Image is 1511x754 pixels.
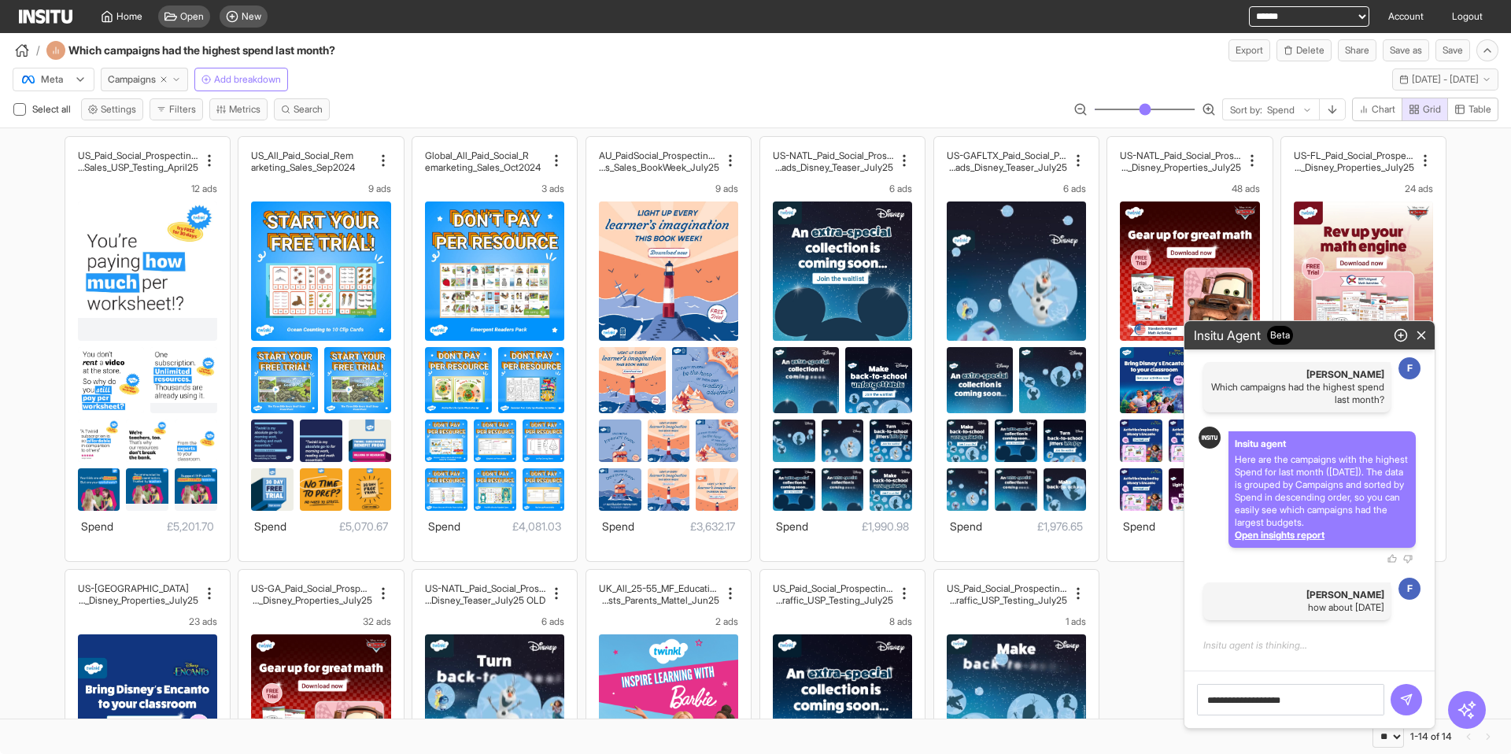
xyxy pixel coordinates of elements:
[599,615,738,628] div: 2 ads
[599,582,719,594] h2: UK_All_25-55_MF_Education_In
[1123,519,1155,533] span: Spend
[242,10,261,23] span: New
[599,594,719,606] h2: terests_Parents_Mattel_Jun25
[425,183,564,195] div: 3 ads
[425,150,545,173] div: Global_All_Paid_Social_Remarketing_Sales_Oct2024
[251,150,371,173] div: US_All_Paid_Social_Remarketing_Sales_Sep2024
[101,68,188,91] button: Campaigns
[1294,150,1414,161] h2: US-FL_Paid_Social_Prospecting_Inter
[947,582,1067,606] div: US_Paid_Social_Prospecting_Interests_Traffic_USP_Testing_July25
[425,615,564,628] div: 6 ads
[425,161,541,173] h2: emarketing_Sales_Oct2024
[947,582,1067,594] h2: US_Paid_Social_Prospecting_Inter
[1410,730,1452,743] div: 1-14 of 14
[1383,39,1429,61] button: Save as
[286,517,387,536] span: £5,070.67
[274,98,330,120] button: Search
[294,103,323,116] span: Search
[1210,381,1384,406] p: Which campaigns had the highest spend last month?
[78,183,217,195] div: 12 ads
[1228,39,1270,61] button: Export
[251,183,390,195] div: 9 ads
[1210,589,1384,601] span: [PERSON_NAME]
[251,582,371,594] h2: US-GA_Paid_Social_Prospecting_Inter
[78,582,189,594] h2: US-[GEOGRAPHIC_DATA]
[773,150,893,173] div: US-NATL_Paid_Social_Prospecting_Interests_Leads_Disney_Teaser_July25
[209,98,268,120] button: Metrics
[46,41,378,60] div: Which campaigns had the highest spend last month?
[602,519,634,533] span: Spend
[254,519,286,533] span: Spend
[1267,326,1293,345] span: Beta
[950,519,982,533] span: Spend
[78,161,198,173] h2: rests_Sales_USP_Testing_April25
[947,615,1086,628] div: 1 ads
[1407,582,1413,595] p: F
[599,183,738,195] div: 9 ads
[1402,98,1448,121] button: Grid
[1210,368,1384,381] span: [PERSON_NAME]
[773,150,893,161] h2: US-NATL_Paid_Social_Prospecting_In
[808,517,909,536] span: £1,990.98
[36,43,40,58] span: /
[1210,601,1384,614] p: how about [DATE]
[113,517,214,536] span: £5,201.70
[1352,98,1402,121] button: Chart
[116,10,142,23] span: Home
[251,594,371,606] h2: ests_Sales_Disney_Properties_July25
[1230,104,1262,116] span: Sort by:
[982,517,1083,536] span: £1,976.65
[773,161,893,173] h2: terests_Leads_Disney_Teaser_July25
[1276,39,1332,61] button: Delete
[1435,39,1470,61] button: Save
[1120,150,1240,173] div: US-NATL_Paid_Social_Prospecting_Interests_Sales_Disney_Properties_July25
[68,43,378,58] h4: Which campaigns had the highest spend last month?
[1412,73,1479,86] span: [DATE] - [DATE]
[947,183,1086,195] div: 6 ads
[1120,183,1259,195] div: 48 ads
[13,41,40,60] button: /
[599,161,719,173] h2: erests_Sales_BookWeek_July25
[1338,39,1376,61] button: Share
[599,150,719,173] div: AU_PaidSocial_Prospecting_Interests_Sales_BookWeek_July25
[425,594,545,606] h2: ests_Traffic_Disney_Teaser_July25 OLD
[214,73,281,86] span: Add breakdown
[947,161,1067,173] h2: nterests_Leads_Disney_Teaser_July25
[81,519,113,533] span: Spend
[773,582,893,594] h2: US_Paid_Social_Prospecting_Inter
[108,73,156,86] span: Campaigns
[773,615,912,628] div: 8 ads
[947,150,1067,173] div: US-GAFLTX_Paid_Social_Prospecting_Interests_Leads_Disney_Teaser_July25
[78,594,198,606] h2: ests_Sales_Disney_Properties_July25
[428,519,460,533] span: Spend
[1235,529,1409,541] div: Open insights report
[78,615,217,628] div: 23 ads
[150,98,203,120] button: Filters
[1294,150,1414,173] div: US-FL_Paid_Social_Prospecting_Interests_Sales_Disney_Properties_July25
[180,10,204,23] span: Open
[1202,435,1217,439] img: Logo
[19,9,72,24] img: Logo
[1423,103,1441,116] span: Grid
[1294,183,1433,195] div: 24 ads
[947,594,1067,606] h2: ests_Traffic_USP_Testing_July25
[1469,103,1491,116] span: Table
[1120,150,1240,161] h2: US-NATL_Paid_Social_Prospecting_Inte
[78,582,198,606] div: US-TX_Paid_Social_Prospecting_Interests_Sales_Disney_Properties_July25
[32,103,74,115] span: Select all
[773,183,912,195] div: 6 ads
[776,519,808,533] span: Spend
[78,150,198,161] h2: US_Paid_Social_Prospecting_Inte
[947,150,1067,161] h2: US-GAFLTX_Paid_Social_Prospecting_I
[1407,362,1413,375] p: F
[251,161,355,173] h2: arketing_Sales_Sep2024
[1447,98,1498,121] button: Table
[1294,161,1414,173] h2: ests_Sales_Disney_Properties_July25
[1392,68,1498,91] button: [DATE] - [DATE]
[1235,453,1409,529] p: Here are the campaigns with the highest Spend for last month ([DATE]). The data is grouped by Cam...
[599,582,719,606] div: UK_All_25-55_MF_Education_Interests_Parents_Mattel_Jun25
[425,582,545,606] div: US-NATL_Paid_Social_Prospecting_Interests_Traffic_Disney_Teaser_July25 OLD
[634,517,735,536] span: £3,632.17
[251,582,371,606] div: US-GA_Paid_Social_Prospecting_Interests_Sales_Disney_Properties_July25
[194,68,288,91] button: Add breakdown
